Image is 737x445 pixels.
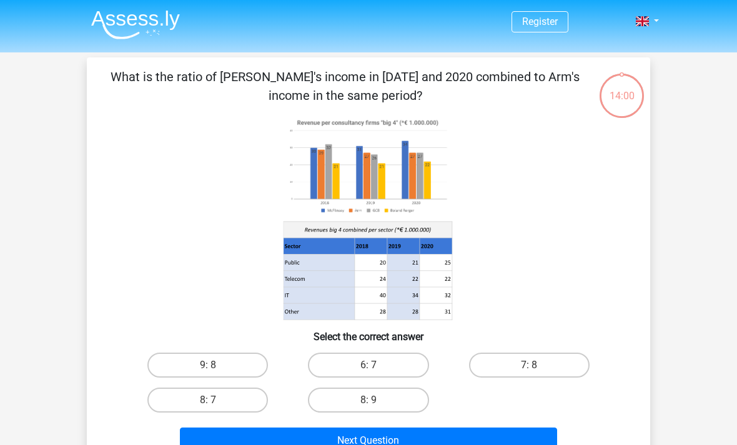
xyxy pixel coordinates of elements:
[308,388,428,413] label: 8: 9
[598,72,645,104] div: 14:00
[107,67,583,105] p: What is the ratio of [PERSON_NAME]'s income in [DATE] and 2020 combined to Arm's income in the sa...
[147,353,268,378] label: 9: 8
[147,388,268,413] label: 8: 7
[308,353,428,378] label: 6: 7
[522,16,558,27] a: Register
[469,353,590,378] label: 7: 8
[91,10,180,39] img: Assessly
[107,321,630,343] h6: Select the correct answer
